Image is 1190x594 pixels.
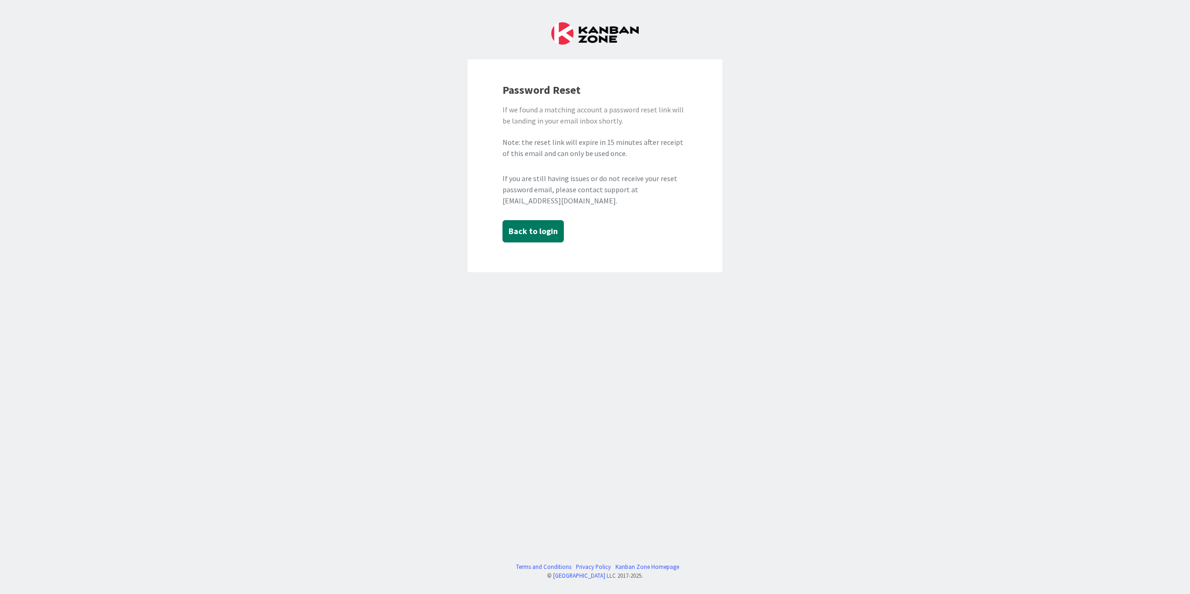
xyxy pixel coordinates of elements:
a: Terms and Conditions [516,562,571,571]
div: © LLC 2017- 2025 . [511,571,679,580]
a: Kanban Zone Homepage [615,562,679,571]
img: Kanban Zone [551,22,639,45]
div: Note: the reset link will expire in 15 minutes after receipt of this email and can only be used o... [502,137,688,159]
a: Privacy Policy [576,562,611,571]
a: [GEOGRAPHIC_DATA] [553,572,605,579]
div: If you are still having issues or do not receive your reset password email, please contact suppor... [502,173,688,206]
button: Back to login [502,220,564,242]
b: Password Reset [502,83,581,97]
div: If we found a matching account a password reset link will be landing in your email inbox shortly. [502,104,688,126]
